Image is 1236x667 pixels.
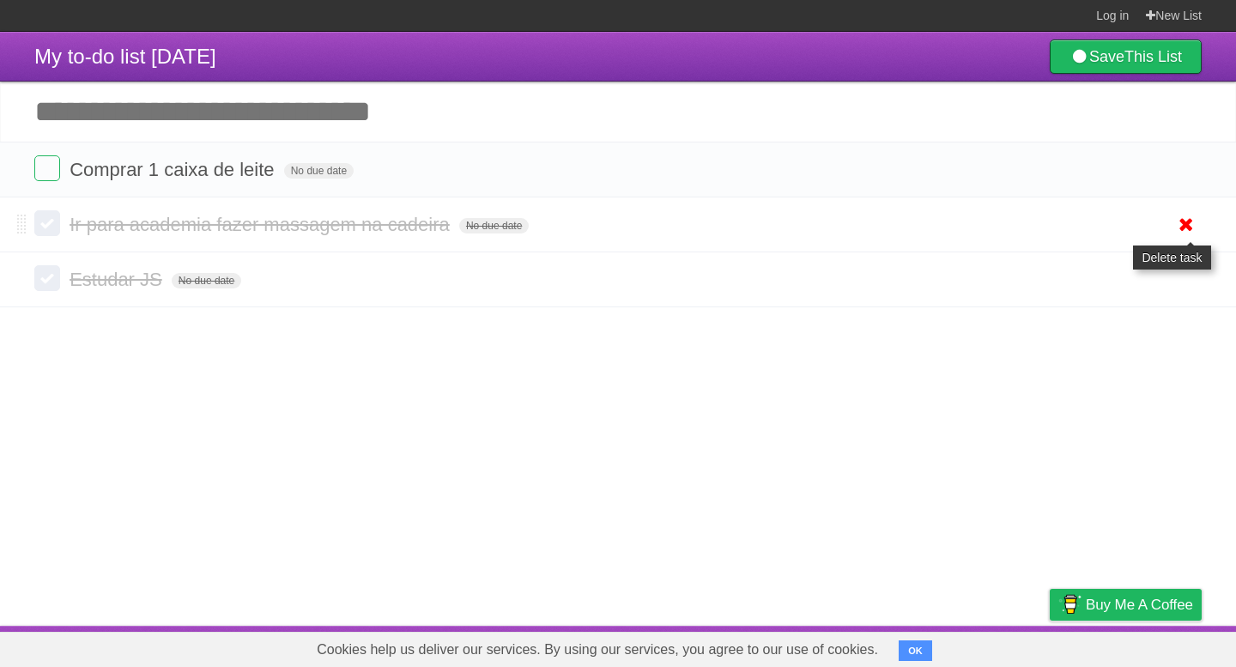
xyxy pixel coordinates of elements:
[34,155,60,181] label: Done
[284,163,354,179] span: No due date
[1124,48,1182,65] b: This List
[1094,630,1202,663] a: Suggest a feature
[1050,39,1202,74] a: SaveThis List
[899,640,932,661] button: OK
[70,269,167,290] span: Estudar JS
[34,45,216,68] span: My to-do list [DATE]
[34,265,60,291] label: Done
[1027,630,1072,663] a: Privacy
[70,159,278,180] span: Comprar 1 caixa de leite
[821,630,857,663] a: About
[300,633,895,667] span: Cookies help us deliver our services. By using our services, you agree to our use of cookies.
[878,630,948,663] a: Developers
[1086,590,1193,620] span: Buy me a coffee
[172,273,241,288] span: No due date
[34,210,60,236] label: Done
[1050,589,1202,621] a: Buy me a coffee
[459,218,529,233] span: No due date
[1058,590,1081,619] img: Buy me a coffee
[70,214,454,235] span: Ir para academia fazer massagem na cadeira
[969,630,1007,663] a: Terms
